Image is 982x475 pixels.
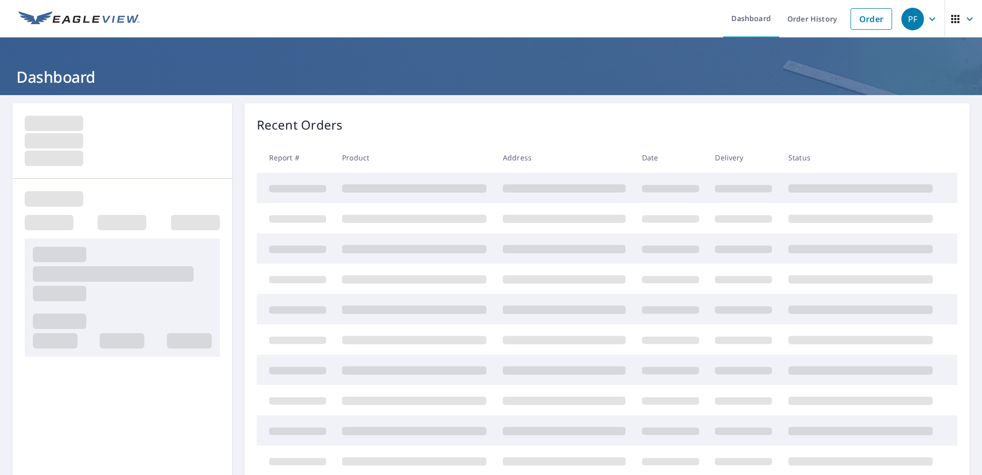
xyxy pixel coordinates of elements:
th: Address [495,142,634,173]
th: Report # [257,142,334,173]
h1: Dashboard [12,66,970,87]
img: EV Logo [18,11,140,27]
th: Date [634,142,707,173]
div: PF [901,8,924,30]
th: Delivery [707,142,780,173]
p: Recent Orders [257,116,343,134]
a: Order [851,8,892,30]
th: Status [780,142,941,173]
th: Product [334,142,495,173]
